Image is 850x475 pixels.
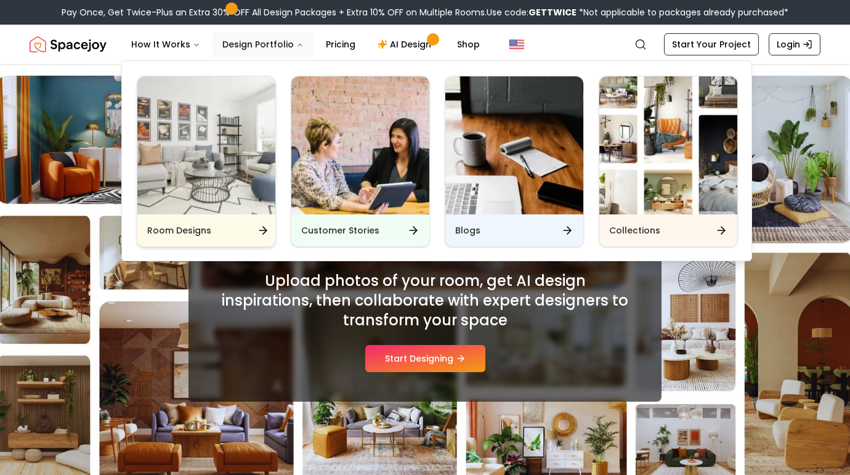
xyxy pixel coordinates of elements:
[137,76,276,247] a: Room DesignsRoom Designs
[365,345,485,372] button: Start Designing
[291,76,429,214] img: Customer Stories
[368,32,445,57] a: AI Design
[122,61,753,262] div: Design Portfolio
[609,224,660,237] h6: Collections
[316,32,365,57] a: Pricing
[137,76,275,214] img: Room Designs
[769,33,820,55] a: Login
[121,32,210,57] button: How It Works
[212,32,314,57] button: Design Portfolio
[30,32,107,57] a: Spacejoy
[664,33,759,55] a: Start Your Project
[30,25,820,64] nav: Global
[599,76,738,247] a: CollectionsCollections
[509,37,524,52] img: United States
[121,32,490,57] nav: Main
[30,32,107,57] img: Spacejoy Logo
[487,6,577,18] span: Use code:
[528,6,577,18] b: GETTWICE
[445,76,583,214] img: Blogs
[455,224,480,237] h6: Blogs
[62,6,788,18] div: Pay Once, Get Twice-Plus an Extra 30% OFF All Design Packages + Extra 10% OFF on Multiple Rooms.
[599,76,737,214] img: Collections
[218,271,632,330] h2: Upload photos of your room, get AI design inspirations, then collaborate with expert designers to...
[577,6,788,18] span: *Not applicable to packages already purchased*
[291,76,430,247] a: Customer StoriesCustomer Stories
[445,76,584,247] a: BlogsBlogs
[447,32,490,57] a: Shop
[301,224,379,237] h6: Customer Stories
[147,224,211,237] h6: Room Designs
